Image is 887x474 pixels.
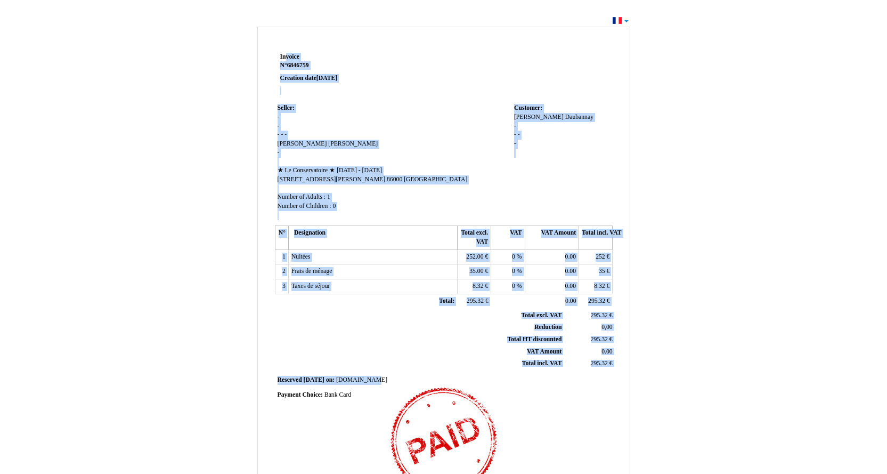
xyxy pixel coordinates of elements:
[328,140,378,147] span: [PERSON_NAME]
[284,131,287,138] span: -
[565,298,576,304] span: 0.00
[564,358,614,370] td: €
[522,360,562,367] span: Total incl. VAT
[278,149,280,156] span: -
[591,336,608,343] span: 295.32
[591,360,608,367] span: 295.32
[281,131,283,138] span: -
[324,391,351,398] span: Bank Card
[280,53,299,60] span: Invoice
[565,114,593,120] span: Daubannay
[514,114,564,120] span: [PERSON_NAME]
[275,226,288,250] th: N°
[564,310,614,322] td: €
[291,268,332,275] span: Frais de ménage
[579,264,613,279] td: €
[473,283,483,290] span: 8.32
[278,376,302,383] span: Reserved
[512,283,515,290] span: 0
[278,391,323,398] span: Payment Choice:
[278,114,280,120] span: -
[601,348,612,355] span: 0.00
[579,226,613,250] th: Total incl. VAT
[278,176,386,183] span: [STREET_ADDRESS][PERSON_NAME]
[594,283,605,290] span: 8.32
[404,176,467,183] span: [GEOGRAPHIC_DATA]
[278,131,280,138] span: -
[588,298,605,304] span: 295.32
[304,376,324,383] span: [DATE]
[491,250,525,264] td: %
[599,268,605,275] span: 35
[278,167,336,174] span: ★ Le Conservatoire ★
[514,131,516,138] span: -
[387,176,402,183] span: 86000
[591,312,608,319] span: 295.32
[601,324,612,331] span: 0,00
[518,131,520,138] span: -
[469,268,483,275] span: 35.00
[275,279,288,294] td: 3
[457,250,491,264] td: €
[491,226,525,250] th: VAT
[288,226,457,250] th: Designation
[512,268,515,275] span: 0
[275,250,288,264] td: 1
[491,279,525,294] td: %
[316,75,337,82] span: [DATE]
[278,194,326,200] span: Number of Adults :
[579,294,613,309] td: €
[278,105,295,111] span: Seller:
[332,203,336,210] span: 0
[525,226,579,250] th: VAT Amount
[579,279,613,294] td: €
[534,324,562,331] span: Reduction
[287,62,309,69] span: 6846759
[467,298,484,304] span: 295.32
[565,253,576,260] span: 0.00
[439,298,454,304] span: Total:
[457,279,491,294] td: €
[491,264,525,279] td: %
[336,376,387,383] span: [DOMAIN_NAME]
[564,334,614,346] td: €
[291,283,330,290] span: Taxes de séjour
[522,312,562,319] span: Total excl. VAT
[280,61,408,70] strong: N°
[579,250,613,264] td: €
[278,123,280,130] span: -
[514,105,542,111] span: Customer:
[457,294,491,309] td: €
[514,140,516,147] span: -
[596,253,605,260] span: 252
[291,253,311,260] span: Nuitées
[565,283,576,290] span: 0.00
[507,336,562,343] span: Total HT discounted
[512,253,515,260] span: 0
[457,226,491,250] th: Total excl. VAT
[527,348,562,355] span: VAT Amount
[565,268,576,275] span: 0.00
[278,203,331,210] span: Number of Children :
[280,75,338,82] strong: Creation date
[326,376,335,383] span: on:
[278,140,327,147] span: [PERSON_NAME]
[457,264,491,279] td: €
[514,123,516,130] span: -
[337,167,382,174] span: [DATE] - [DATE]
[466,253,483,260] span: 252.00
[275,264,288,279] td: 2
[327,194,330,200] span: 1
